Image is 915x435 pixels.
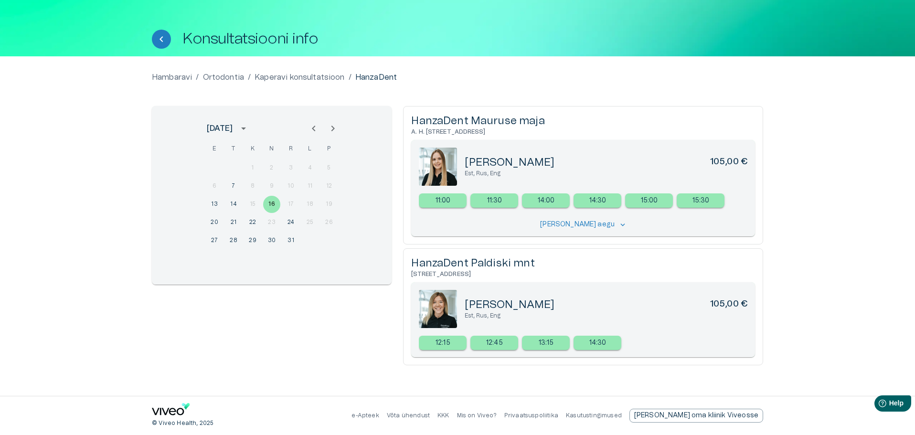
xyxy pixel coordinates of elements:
[207,123,233,134] div: [DATE]
[634,411,758,421] p: [PERSON_NAME] oma kliinik Viveosse
[355,72,397,83] p: HanzaDent
[618,221,627,229] span: keyboard_arrow_down
[263,232,280,249] button: 30
[244,139,261,159] span: kolmapäev
[411,256,755,270] h5: HanzaDent Paldiski mnt
[244,214,261,231] button: 22
[574,193,621,208] div: 14:30
[710,156,747,170] h6: 105,00 €
[710,298,747,312] h6: 105,00 €
[203,72,245,83] a: Ortodontia
[589,338,606,348] p: 14:30
[470,193,518,208] a: Select new timeslot for rescheduling
[411,270,755,278] h6: [STREET_ADDRESS]
[522,193,570,208] div: 14:00
[625,193,673,208] div: 15:00
[263,139,280,159] span: neljapäev
[457,412,497,420] p: Mis on Viveo?
[465,312,747,320] p: Est, Rus, Eng
[387,412,430,420] p: Võta ühendust
[540,220,615,230] p: [PERSON_NAME] aegu
[206,196,223,213] button: 13
[504,413,558,418] a: Privaatsuspoliitika
[320,139,338,159] span: pühapäev
[152,30,171,49] button: Tagasi
[574,193,621,208] a: Select new timeslot for rescheduling
[522,193,570,208] a: Select new timeslot for rescheduling
[437,413,449,418] a: KKK
[677,193,724,208] a: Select new timeslot for rescheduling
[349,72,351,83] p: /
[522,336,570,350] div: 13:15
[282,139,299,159] span: reede
[486,338,503,348] p: 12:45
[419,193,467,208] div: 11:00
[641,196,658,206] p: 15:00
[248,72,251,83] p: /
[522,336,570,350] a: Select new timeslot for rescheduling
[206,214,223,231] button: 20
[692,196,710,206] p: 15:30
[625,193,673,208] a: Select new timeslot for rescheduling
[487,196,502,206] p: 11:30
[538,218,628,232] button: [PERSON_NAME] aegukeyboard_arrow_down
[225,139,242,159] span: teisipäev
[841,392,915,418] iframe: Help widget launcher
[152,403,190,419] a: Navigate to home page
[255,72,344,83] a: Kaperavi konsultatsioon
[301,139,319,159] span: laupäev
[225,214,242,231] button: 21
[225,178,242,195] button: 7
[677,193,724,208] div: 15:30
[465,170,747,178] p: Est, Rus, Eng
[539,338,554,348] p: 13:15
[152,72,192,83] a: Hambaravi
[419,148,457,186] img: 80.png
[419,290,457,328] img: 80.png
[196,72,199,83] p: /
[465,156,554,170] h5: [PERSON_NAME]
[182,31,318,47] h1: Konsultatsiooni info
[152,419,213,427] p: © Viveo Health, 2025
[436,196,451,206] p: 11:00
[566,413,622,418] a: Kasutustingimused
[206,139,223,159] span: esmaspäev
[470,336,518,350] div: 12:45
[419,336,467,350] div: 12:15
[304,119,323,138] button: Previous month
[244,232,261,249] button: 29
[589,196,606,206] p: 14:30
[225,196,242,213] button: 14
[411,114,755,128] h5: HanzaDent Mauruse maja
[538,196,555,206] p: 14:00
[470,336,518,350] a: Select new timeslot for rescheduling
[263,196,280,213] button: 16
[282,214,299,231] button: 24
[206,232,223,249] button: 27
[419,336,467,350] a: Select new timeslot for rescheduling
[465,298,554,312] h5: [PERSON_NAME]
[629,409,763,423] div: [PERSON_NAME] oma kliinik Viveosse
[574,336,621,350] a: Select new timeslot for rescheduling
[574,336,621,350] div: 14:30
[411,128,755,136] h6: A. H. [STREET_ADDRESS]
[323,119,342,138] button: Next month
[225,232,242,249] button: 28
[351,413,379,418] a: e-Apteek
[470,193,518,208] div: 11:30
[419,193,467,208] a: Select new timeslot for rescheduling
[282,232,299,249] button: 31
[436,338,450,348] p: 12:15
[235,120,252,137] button: calendar view is open, switch to year view
[629,409,763,423] a: Send email to partnership request to viveo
